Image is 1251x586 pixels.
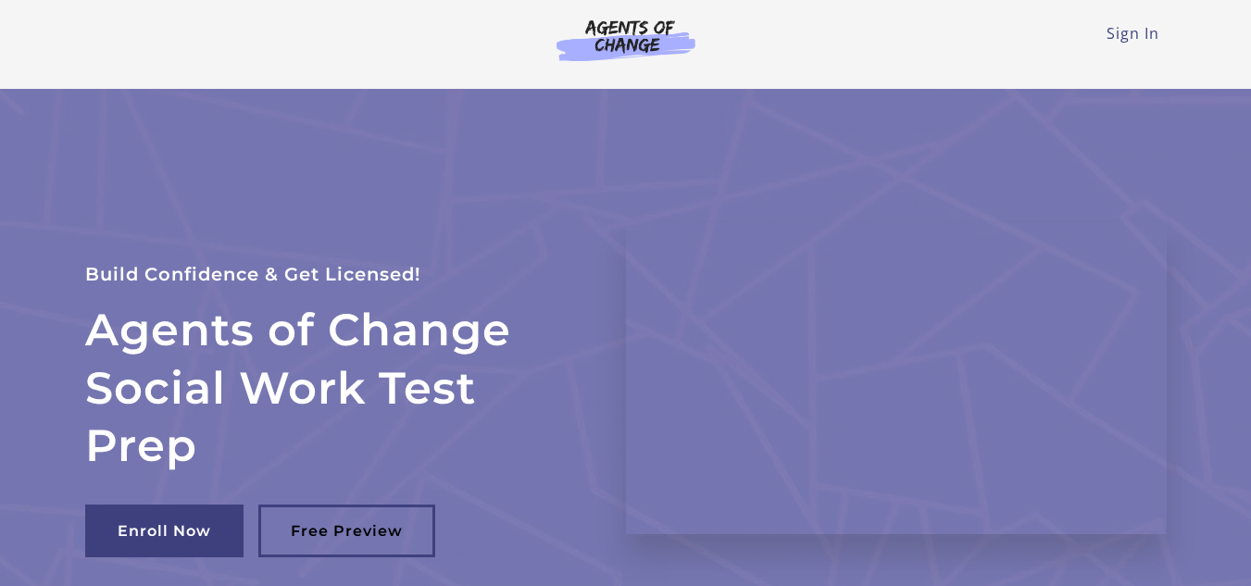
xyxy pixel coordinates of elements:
h2: Agents of Change Social Work Test Prep [85,301,582,474]
a: Enroll Now [85,505,244,557]
a: Sign In [1107,23,1159,44]
p: Build Confidence & Get Licensed! [85,259,582,290]
img: Agents of Change Logo [537,19,715,61]
a: Free Preview [258,505,435,557]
